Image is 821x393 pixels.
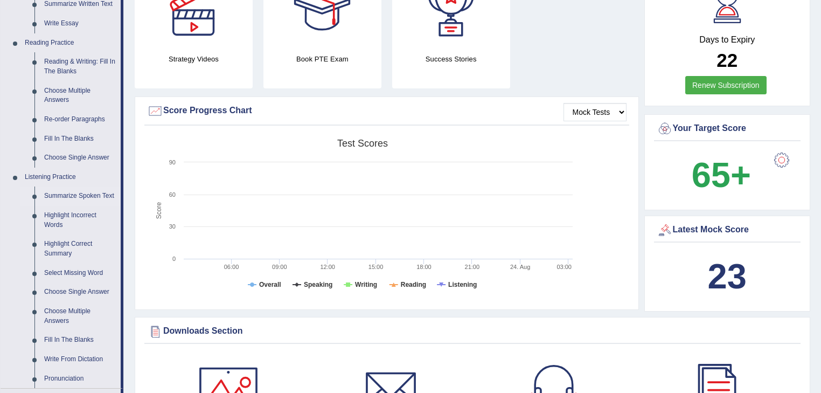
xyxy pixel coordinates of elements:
a: Highlight Correct Summary [39,235,121,263]
text: 90 [169,159,176,166]
b: 23 [708,257,747,296]
text: 06:00 [224,264,239,270]
div: Your Target Score [657,121,798,137]
div: Latest Mock Score [657,222,798,238]
tspan: Speaking [304,281,332,288]
text: 30 [169,223,176,230]
h4: Strategy Videos [135,53,253,65]
tspan: Score [155,202,163,219]
h4: Days to Expiry [657,35,798,45]
a: Re-order Paragraphs [39,110,121,129]
text: 09:00 [272,264,287,270]
text: 0 [172,256,176,262]
a: Pronunciation [39,369,121,389]
tspan: Test scores [337,138,388,149]
h4: Success Stories [392,53,510,65]
text: 12:00 [320,264,335,270]
a: Summarize Spoken Text [39,187,121,206]
a: Choose Single Answer [39,148,121,168]
a: Choose Multiple Answers [39,302,121,330]
b: 22 [716,50,737,71]
text: 15:00 [368,264,384,270]
a: Fill In The Blanks [39,330,121,350]
a: Renew Subscription [685,76,767,94]
tspan: 24. Aug [510,264,530,270]
a: Choose Single Answer [39,282,121,302]
text: 18:00 [416,264,432,270]
text: 21:00 [465,264,480,270]
div: Downloads Section [147,323,798,340]
tspan: Overall [259,281,281,288]
tspan: Listening [448,281,477,288]
tspan: Reading [401,281,426,288]
a: Reading & Writing: Fill In The Blanks [39,52,121,81]
a: Listening Practice [20,168,121,187]
text: 60 [169,191,176,198]
a: Write Essay [39,14,121,33]
a: Reading Practice [20,33,121,53]
a: Write From Dictation [39,350,121,369]
a: Fill In The Blanks [39,129,121,149]
tspan: Writing [355,281,377,288]
a: Highlight Incorrect Words [39,206,121,235]
a: Choose Multiple Answers [39,81,121,110]
div: Score Progress Chart [147,103,627,119]
h4: Book PTE Exam [263,53,381,65]
a: Select Missing Word [39,264,121,283]
b: 65+ [692,155,751,195]
text: 03:00 [556,264,572,270]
